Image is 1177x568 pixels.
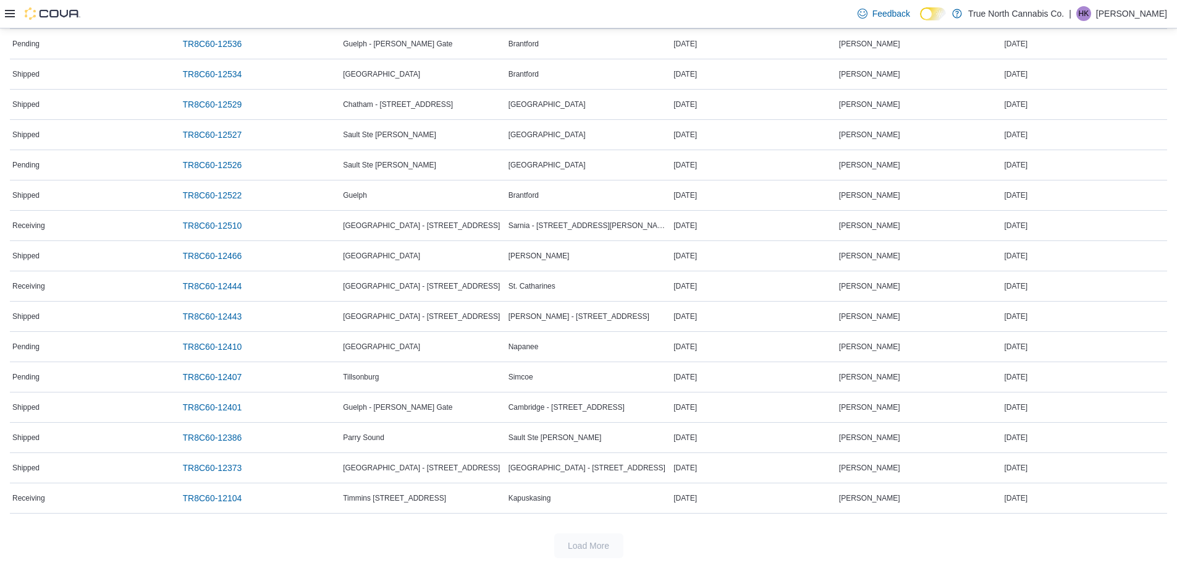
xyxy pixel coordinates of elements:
div: [DATE] [671,218,837,233]
span: Simcoe [508,372,533,382]
span: Shipped [12,190,40,200]
div: [DATE] [1002,127,1167,142]
span: [PERSON_NAME] [839,160,900,170]
div: [DATE] [671,339,837,354]
div: [DATE] [671,491,837,506]
div: [DATE] [1002,491,1167,506]
span: Brantford [508,190,539,200]
span: [GEOGRAPHIC_DATA] - [STREET_ADDRESS] [343,221,500,231]
span: Pending [12,372,40,382]
a: TR8C60-12401 [178,395,247,420]
div: [DATE] [1002,67,1167,82]
a: TR8C60-12443 [178,304,247,329]
div: [DATE] [1002,279,1167,294]
span: Load More [568,540,609,552]
span: Receiving [12,493,45,503]
div: Haedan Kervin [1076,6,1091,21]
span: Shipped [12,402,40,412]
span: [GEOGRAPHIC_DATA] [508,100,586,109]
div: [DATE] [1002,36,1167,51]
div: [DATE] [671,97,837,112]
a: Feedback [853,1,915,26]
p: [PERSON_NAME] [1096,6,1167,21]
span: Pending [12,160,40,170]
span: Feedback [872,7,910,20]
span: Napanee [508,342,539,352]
a: TR8C60-12386 [178,425,247,450]
span: TR8C60-12443 [183,310,242,323]
div: [DATE] [671,158,837,172]
span: [PERSON_NAME] [839,39,900,49]
span: TR8C60-12526 [183,159,242,171]
span: [PERSON_NAME] [839,342,900,352]
span: Shipped [12,251,40,261]
span: [PERSON_NAME] [839,190,900,200]
div: [DATE] [1002,97,1167,112]
span: TR8C60-12104 [183,492,242,504]
span: TR8C60-12466 [183,250,242,262]
a: TR8C60-12526 [178,153,247,177]
span: [GEOGRAPHIC_DATA] [343,251,420,261]
span: Shipped [12,100,40,109]
span: Guelph [343,190,367,200]
span: [PERSON_NAME] [839,251,900,261]
div: [DATE] [1002,339,1167,354]
span: Sault Ste [PERSON_NAME] [343,130,436,140]
span: St. Catharines [508,281,555,291]
span: [GEOGRAPHIC_DATA] - [STREET_ADDRESS] [508,463,665,473]
div: [DATE] [1002,370,1167,384]
span: TR8C60-12536 [183,38,242,50]
span: Tillsonburg [343,372,379,382]
a: TR8C60-12444 [178,274,247,299]
span: Receiving [12,221,45,231]
span: Sault Ste [PERSON_NAME] [508,433,602,443]
span: [PERSON_NAME] [839,493,900,503]
a: TR8C60-12529 [178,92,247,117]
div: [DATE] [671,460,837,475]
span: TR8C60-12444 [183,280,242,292]
span: TR8C60-12386 [183,431,242,444]
span: Brantford [508,39,539,49]
a: TR8C60-12373 [178,456,247,480]
span: Receiving [12,281,45,291]
span: Sault Ste [PERSON_NAME] [343,160,436,170]
span: TR8C60-12410 [183,341,242,353]
span: [PERSON_NAME] [839,312,900,321]
span: Parry Sound [343,433,384,443]
span: [PERSON_NAME] [839,100,900,109]
p: | [1069,6,1071,21]
span: [PERSON_NAME] [839,69,900,79]
div: [DATE] [1002,460,1167,475]
span: [PERSON_NAME] [839,463,900,473]
a: TR8C60-12466 [178,244,247,268]
img: Cova [25,7,80,20]
span: [GEOGRAPHIC_DATA] - [STREET_ADDRESS] [343,463,500,473]
a: TR8C60-12527 [178,122,247,147]
a: TR8C60-12407 [178,365,247,389]
a: TR8C60-12534 [178,62,247,87]
a: TR8C60-12410 [178,334,247,359]
div: [DATE] [671,370,837,384]
span: Shipped [12,463,40,473]
div: [DATE] [671,400,837,415]
button: Load More [554,533,623,558]
a: TR8C60-12104 [178,486,247,511]
a: TR8C60-12522 [178,183,247,208]
span: Brantford [508,69,539,79]
span: Shipped [12,130,40,140]
span: Chatham - [STREET_ADDRESS] [343,100,453,109]
a: TR8C60-12536 [178,32,247,56]
div: [DATE] [671,248,837,263]
span: HK [1079,6,1089,21]
span: [GEOGRAPHIC_DATA] [508,130,586,140]
span: Sarnia - [STREET_ADDRESS][PERSON_NAME] [508,221,669,231]
span: [GEOGRAPHIC_DATA] [343,69,420,79]
span: [PERSON_NAME] [839,402,900,412]
span: TR8C60-12510 [183,219,242,232]
div: [DATE] [1002,309,1167,324]
span: [GEOGRAPHIC_DATA] - [STREET_ADDRESS] [343,281,500,291]
span: Shipped [12,69,40,79]
div: [DATE] [671,36,837,51]
span: [PERSON_NAME] [839,281,900,291]
span: [PERSON_NAME] [508,251,570,261]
